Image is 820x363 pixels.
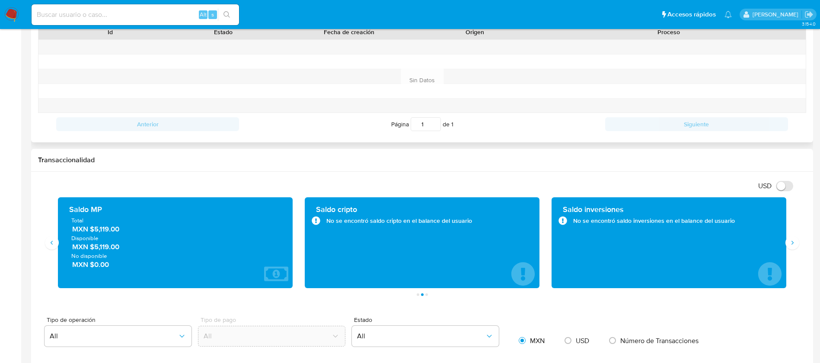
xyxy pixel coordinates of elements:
a: Notificaciones [724,11,732,18]
button: Siguiente [605,117,788,131]
div: Fecha de creación [286,28,412,36]
input: Buscar usuario o caso... [32,9,239,20]
button: search-icon [218,9,236,21]
span: Página de [391,117,453,131]
span: 1 [451,120,453,128]
h1: Transaccionalidad [38,156,806,164]
p: alicia.aldreteperez@mercadolibre.com.mx [753,10,801,19]
a: Salir [804,10,814,19]
span: 3.154.0 [802,20,816,27]
span: Accesos rápidos [667,10,716,19]
div: Estado [173,28,274,36]
div: Origen [424,28,526,36]
span: Alt [200,10,207,19]
button: Anterior [56,117,239,131]
span: s [211,10,214,19]
div: Id [60,28,161,36]
div: Proceso [538,28,800,36]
